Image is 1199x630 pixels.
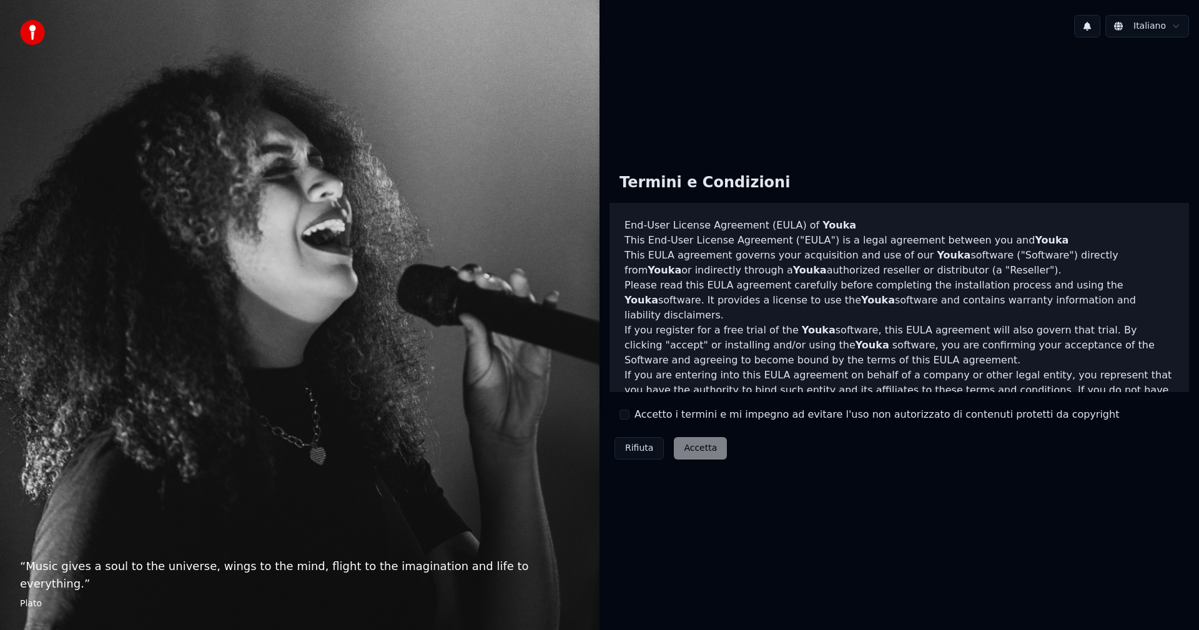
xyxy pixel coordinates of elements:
[624,368,1174,428] p: If you are entering into this EULA agreement on behalf of a company or other legal entity, you re...
[624,218,1174,233] h3: End-User License Agreement (EULA) of
[624,248,1174,278] p: This EULA agreement governs your acquisition and use of our software ("Software") directly from o...
[634,407,1119,422] label: Accetto i termini e mi impegno ad evitare l'uso non autorizzato di contenuti protetti da copyright
[861,294,895,306] span: Youka
[20,558,580,593] p: “ Music gives a soul to the universe, wings to the mind, flight to the imagination and life to ev...
[20,20,45,45] img: youka
[1035,234,1068,246] span: Youka
[614,437,664,460] button: Rifiuta
[609,163,800,203] div: Termini e Condizioni
[624,294,658,306] span: Youka
[822,219,856,231] span: Youka
[937,249,970,261] span: Youka
[624,278,1174,323] p: Please read this EULA agreement carefully before completing the installation process and using th...
[856,339,889,351] span: Youka
[793,264,827,276] span: Youka
[802,324,836,336] span: Youka
[20,598,580,610] footer: Plato
[624,323,1174,368] p: If you register for a free trial of the software, this EULA agreement will also govern that trial...
[624,233,1174,248] p: This End-User License Agreement ("EULA") is a legal agreement between you and
[648,264,681,276] span: Youka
